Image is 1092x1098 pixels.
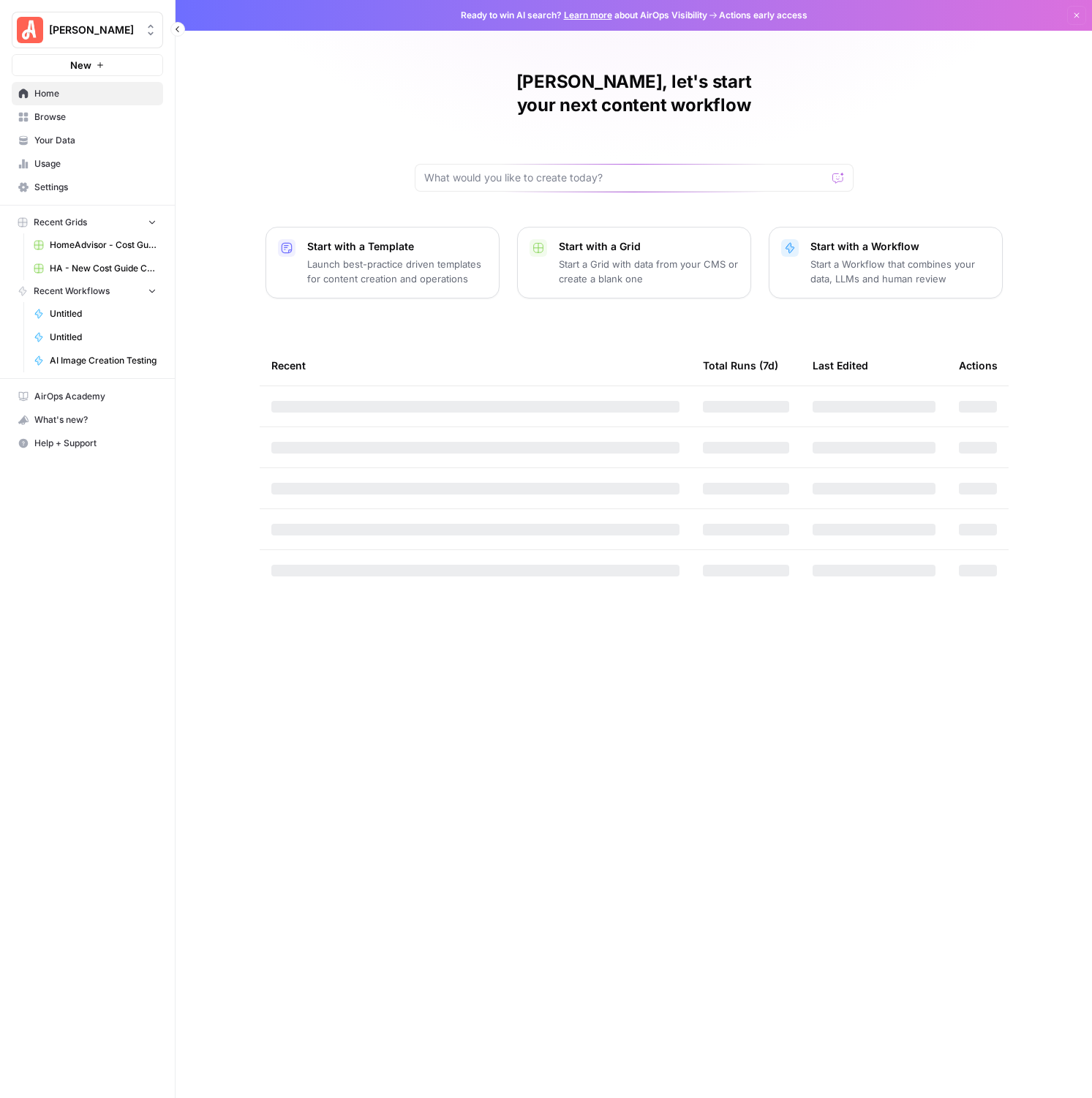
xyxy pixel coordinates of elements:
[12,211,163,233] button: Recent Grids
[959,345,998,386] div: Actions
[415,70,854,117] h1: [PERSON_NAME], let's start your next content workflow
[703,345,778,386] div: Total Runs (7d)
[12,385,163,408] a: AirOps Academy
[12,432,163,455] button: Help + Support
[12,152,163,176] a: Usage
[70,58,91,72] span: New
[813,345,868,386] div: Last Edited
[34,285,110,298] span: Recent Workflows
[12,280,163,302] button: Recent Workflows
[266,227,500,298] button: Start with a TemplateLaunch best-practice driven templates for content creation and operations
[50,307,157,320] span: Untitled
[50,238,157,252] span: HomeAdvisor - Cost Guide Updates
[307,257,487,286] p: Launch best-practice driven templates for content creation and operations
[50,262,157,275] span: HA - New Cost Guide Creation Grid
[34,134,157,147] span: Your Data
[12,176,163,199] a: Settings
[517,227,751,298] button: Start with a GridStart a Grid with data from your CMS or create a blank one
[564,10,612,20] a: Learn more
[34,157,157,170] span: Usage
[12,409,162,431] div: What's new?
[559,257,739,286] p: Start a Grid with data from your CMS or create a blank one
[12,12,163,48] button: Workspace: Angi
[34,437,157,450] span: Help + Support
[424,170,826,185] input: What would you like to create today?
[12,105,163,129] a: Browse
[27,233,163,257] a: HomeAdvisor - Cost Guide Updates
[719,9,807,22] span: Actions early access
[12,408,163,432] button: What's new?
[27,326,163,349] a: Untitled
[34,87,157,100] span: Home
[50,354,157,367] span: AI Image Creation Testing
[810,239,990,254] p: Start with a Workflow
[34,216,87,229] span: Recent Grids
[27,302,163,326] a: Untitled
[810,257,990,286] p: Start a Workflow that combines your data, LLMs and human review
[769,227,1003,298] button: Start with a WorkflowStart a Workflow that combines your data, LLMs and human review
[50,331,157,344] span: Untitled
[34,390,157,403] span: AirOps Academy
[27,349,163,372] a: AI Image Creation Testing
[307,239,487,254] p: Start with a Template
[461,9,707,22] span: Ready to win AI search? about AirOps Visibility
[12,129,163,152] a: Your Data
[12,54,163,76] button: New
[27,257,163,280] a: HA - New Cost Guide Creation Grid
[49,23,138,37] span: [PERSON_NAME]
[12,82,163,105] a: Home
[559,239,739,254] p: Start with a Grid
[34,181,157,194] span: Settings
[34,110,157,124] span: Browse
[17,17,43,43] img: Angi Logo
[271,345,679,386] div: Recent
